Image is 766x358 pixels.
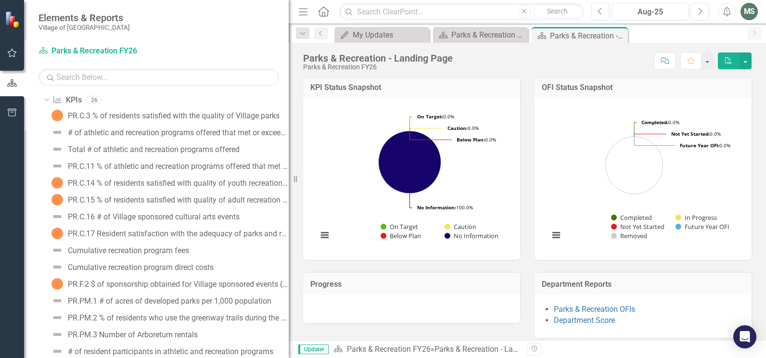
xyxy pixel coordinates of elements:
svg: Interactive chart [544,106,738,250]
button: Show On Target [381,222,419,231]
div: PR.PM.1 # of acres of developed parks per 1,000 population [68,297,271,306]
text: 0.0% [447,125,479,131]
a: Parks & Recreation - Landing Page [435,29,525,41]
a: PR.PM.3 Number of Arboretum rentals [49,327,198,342]
a: PR.PM.1 # of acres of developed parks per 1,000 population [49,293,271,308]
img: Not Defined [51,329,63,340]
div: PR.C.15 % of residents satisfied with quality of adult recreation programs [68,196,289,205]
button: Show Caution [445,222,476,231]
div: My Updates [353,29,427,41]
tspan: Caution: [447,125,468,131]
input: Search ClearPoint... [339,3,584,20]
text: 100.0% [417,204,473,211]
div: PR.C.17 Resident satisfaction with the adequacy of parks and recreation facilities [68,230,289,238]
img: No Information [51,110,63,121]
tspan: Below Plan: [457,136,485,143]
img: Not Defined [51,211,63,222]
tspan: Not Yet Started: [671,130,710,137]
img: Not Defined [51,295,63,307]
text: 0.0% [680,142,730,149]
div: Open Intercom Messenger [733,325,756,348]
img: Not Defined [51,244,63,256]
div: # of resident participants in athletic and recreation programs [68,347,273,356]
h3: Department Reports [542,280,744,289]
a: PR.C.16 # of Village sponsored cultural arts events [49,209,240,224]
div: Parks & Recreation - Landing Page [451,29,525,41]
tspan: On Target: [417,113,443,120]
img: Not Defined [51,160,63,172]
div: Cumulative recreation program fees [68,246,189,255]
img: ClearPoint Strategy [4,10,22,28]
button: Show Removed [611,231,647,240]
div: Parks & Recreation - Landing Page [434,345,551,354]
a: PR.C.17 Resident satisfaction with the adequacy of parks and recreation facilities [49,226,289,241]
small: Village of [GEOGRAPHIC_DATA] [38,24,130,31]
button: Show Completed [611,213,652,222]
div: Parks & Recreation - Landing Page [303,53,453,64]
button: MS [740,3,758,20]
text: 0.0% [417,113,454,120]
div: Cumulative recreation program direct costs [68,263,214,272]
h3: Progress [310,280,513,289]
span: Search [547,7,568,15]
a: Total # of athletic and recreation programs offered [49,141,240,157]
a: My Updates [337,29,427,41]
span: Elements & Reports [38,12,130,24]
text: 0.0% [641,119,679,126]
a: KPIs [52,95,81,106]
svg: Interactive chart [313,106,507,250]
button: Show No Information [445,231,498,240]
a: # of athletic and recreation programs offered that met or exceed minimum registration requirements [49,125,289,140]
img: No Information [51,278,63,290]
h3: OFI Status Snapshot [542,83,744,92]
div: PR.PM.3 Number of Arboretum rentals [68,331,198,339]
a: Parks & Recreation FY26 [38,46,159,57]
a: Parks & Recreation FY26 [347,345,431,354]
tspan: No Information: [417,204,456,211]
button: Aug-25 [612,3,689,20]
button: View chart menu, Chart [318,229,332,242]
img: No Information [51,228,63,239]
h3: KPI Status Snapshot [310,83,513,92]
div: Parks & Recreation - Landing Page [550,30,626,42]
a: PR.C.15 % of residents satisfied with quality of adult recreation programs [49,192,289,207]
img: No Information [51,194,63,205]
img: Not Defined [51,312,63,323]
a: Cumulative recreation program direct costs [49,259,214,275]
img: Not Defined [51,143,63,155]
path: No Information, 5. [379,131,441,193]
div: PR.C.11 % of athletic and recreation programs offered that met or exceeded minimum registration r... [68,162,289,171]
a: Parks & Recreation OFIs [554,305,635,314]
a: Cumulative recreation program fees [49,243,189,258]
div: 26 [87,96,102,104]
text: 0.0% [457,136,496,143]
img: Not Defined [51,345,63,357]
img: Not Defined [51,127,63,138]
div: PR.C.3 % of residents satisfied with the quality of Village parks [68,112,280,120]
a: PR.C.11 % of athletic and recreation programs offered that met or exceeded minimum registration r... [49,158,289,174]
div: Chart. Highcharts interactive chart. [544,106,742,250]
div: PR.PM.2 % of residents who use the greenway trails during the past year [68,314,289,322]
div: Aug-25 [615,6,685,18]
a: PR.PM.2 % of residents who use the greenway trails during the past year [49,310,289,325]
div: Total # of athletic and recreation programs offered [68,145,240,154]
button: View chart menu, Chart [549,229,563,242]
input: Search Below... [38,69,279,86]
span: Updater [298,345,329,354]
button: Show Below Plan [381,231,421,240]
div: # of athletic and recreation programs offered that met or exceed minimum registration requirements [68,128,289,137]
div: PR.C.16 # of Village sponsored cultural arts events [68,213,240,221]
div: Chart. Highcharts interactive chart. [313,106,511,250]
button: Search [534,5,582,18]
tspan: Completed: [641,119,668,126]
button: Show Future Year OFI [676,222,729,231]
a: PR.C.3 % of residents satisfied with the quality of Village parks [49,108,280,123]
img: Not Defined [51,261,63,273]
tspan: Future Year OFI: [680,142,719,149]
text: 0.0% [671,130,721,137]
button: Show In Progress [676,213,717,222]
a: Department Score [554,316,615,325]
img: No Information [51,177,63,189]
button: Show Not Yet Started [611,222,664,231]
